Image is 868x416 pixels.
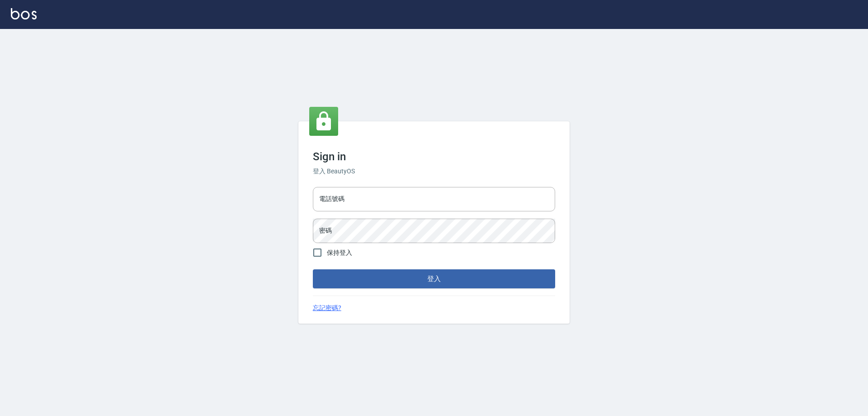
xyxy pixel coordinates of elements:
a: 忘記密碼? [313,303,341,313]
span: 保持登入 [327,248,352,258]
img: Logo [11,8,37,19]
h3: Sign in [313,150,555,163]
h6: 登入 BeautyOS [313,167,555,176]
button: 登入 [313,269,555,288]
